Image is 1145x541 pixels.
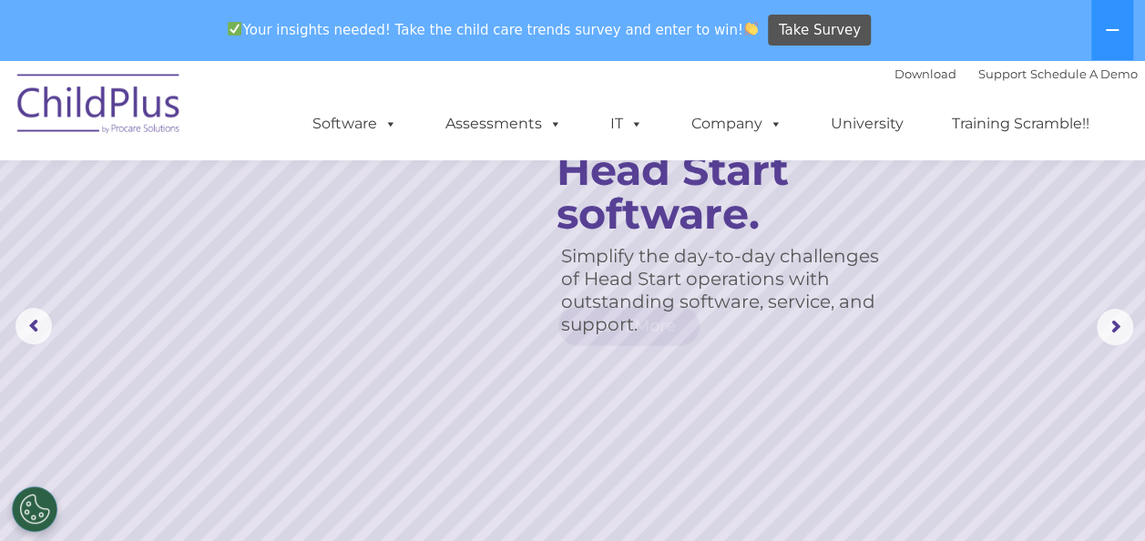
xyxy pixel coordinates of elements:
[557,105,914,236] rs-layer: The ORIGINAL Head Start software.
[768,15,871,46] a: Take Survey
[592,106,661,142] a: IT
[8,61,190,152] img: ChildPlus by Procare Solutions
[12,486,57,532] button: Cookies Settings
[895,66,1138,81] font: |
[978,66,1027,81] a: Support
[294,106,415,142] a: Software
[673,106,801,142] a: Company
[558,307,700,346] a: Learn More
[253,195,331,209] span: Phone number
[779,15,861,46] span: Take Survey
[1030,66,1138,81] a: Schedule A Demo
[744,22,758,36] img: 👏
[813,106,922,142] a: University
[934,106,1108,142] a: Training Scramble!!
[427,106,580,142] a: Assessments
[253,120,309,134] span: Last name
[228,22,241,36] img: ✅
[220,12,766,47] span: Your insights needed! Take the child care trends survey and enter to win!
[561,245,896,336] rs-layer: Simplify the day-to-day challenges of Head Start operations with outstanding software, service, a...
[895,66,956,81] a: Download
